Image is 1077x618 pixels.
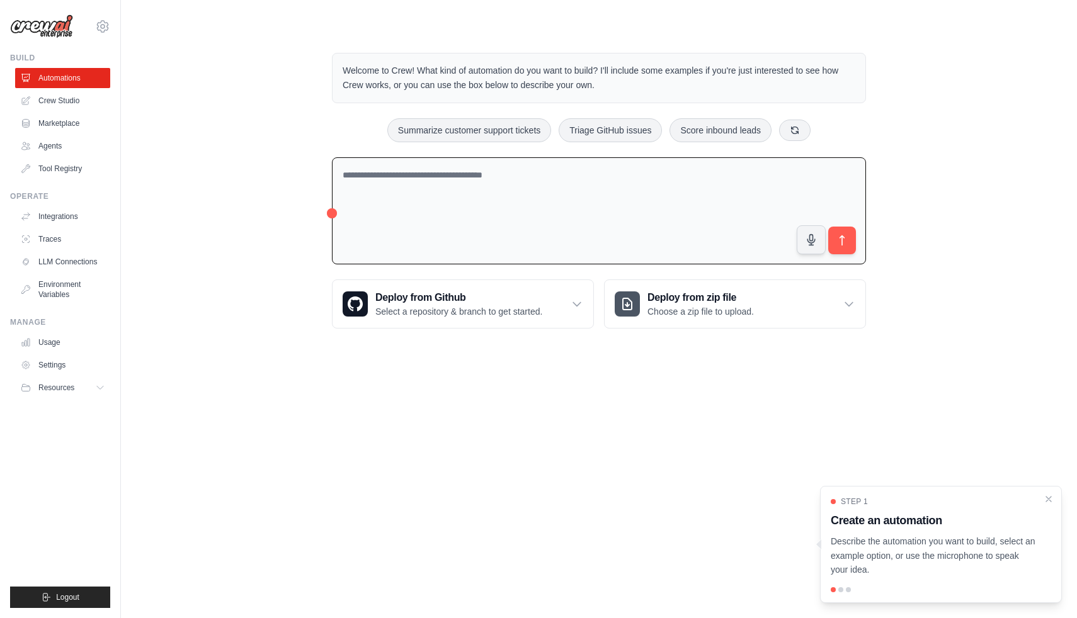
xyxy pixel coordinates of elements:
[10,191,110,201] div: Operate
[841,497,868,507] span: Step 1
[670,118,772,142] button: Score inbound leads
[10,317,110,327] div: Manage
[343,64,855,93] p: Welcome to Crew! What kind of automation do you want to build? I'll include some examples if you'...
[15,136,110,156] a: Agents
[15,332,110,352] a: Usage
[15,355,110,375] a: Settings
[15,159,110,179] a: Tool Registry
[647,290,754,305] h3: Deploy from zip file
[10,587,110,608] button: Logout
[375,290,542,305] h3: Deploy from Github
[56,592,79,602] span: Logout
[15,113,110,133] a: Marketplace
[647,305,754,318] p: Choose a zip file to upload.
[15,91,110,111] a: Crew Studio
[15,206,110,227] a: Integrations
[10,53,110,63] div: Build
[15,274,110,305] a: Environment Variables
[559,118,662,142] button: Triage GitHub issues
[375,305,542,318] p: Select a repository & branch to get started.
[15,229,110,249] a: Traces
[15,252,110,272] a: LLM Connections
[15,378,110,398] button: Resources
[831,512,1036,529] h3: Create an automation
[387,118,551,142] button: Summarize customer support tickets
[831,534,1036,577] p: Describe the automation you want to build, select an example option, or use the microphone to spe...
[10,14,73,38] img: Logo
[38,383,74,393] span: Resources
[1044,494,1054,504] button: Close walkthrough
[15,68,110,88] a: Automations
